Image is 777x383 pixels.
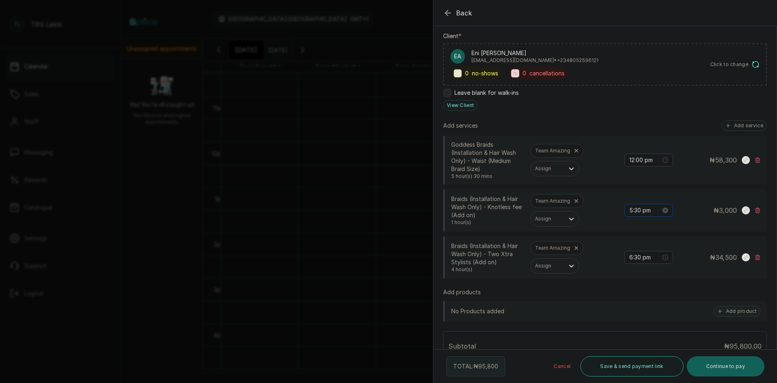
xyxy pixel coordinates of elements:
[715,253,737,261] span: 34,500
[529,69,565,77] span: cancellations
[465,69,469,77] span: 0
[451,307,504,315] p: No Products added
[535,198,570,204] p: Team Amazing
[710,61,749,68] span: Click to change
[710,252,737,262] p: ₦
[443,32,461,40] label: Client
[713,306,760,317] button: Add product
[451,266,524,273] p: 4 hour(s)
[478,363,498,370] span: 95,800
[451,141,524,173] p: Goddess Braids (Installation & Hair Wash Only) - Waist (Medium Braid Size)
[724,341,762,351] p: ₦95,800.00
[456,8,472,18] span: Back
[451,219,524,226] p: 1 hour(s)
[709,155,737,165] p: ₦
[722,120,767,131] button: Add service
[535,245,570,251] p: Team Amazing
[471,49,599,57] p: Eni [PERSON_NAME]
[443,288,481,296] p: Add products
[451,195,524,219] p: Braids (Installation & Hair Wash Only) - Knotless fee (Add on)
[580,356,683,377] button: Save & send payment link
[454,89,519,97] span: Leave blank for walk-ins
[719,206,737,214] span: 3,000
[454,52,461,60] p: EA
[710,60,760,68] button: Click to change
[687,356,765,377] button: Continue to pay
[443,122,478,130] p: Add services
[629,206,661,215] input: Select time
[443,100,478,111] button: View Client
[472,69,498,77] span: no-shows
[547,356,577,377] button: Cancel
[629,156,661,165] input: Select time
[662,208,668,213] span: close-circle
[443,8,472,18] button: Back
[451,242,524,266] p: Braids (Installation & Hair Wash Only) - Two Xtra Stylists (Add on)
[471,57,599,64] p: [EMAIL_ADDRESS][DOMAIN_NAME] • +234 8052596121
[451,173,524,180] p: 5 hour(s) 30 mins
[453,362,498,370] p: TOTAL: ₦
[535,148,570,154] p: Team Amazing
[448,341,476,351] p: Subtotal
[713,205,737,215] p: ₦
[522,69,526,77] span: 0
[629,253,661,262] input: Select time
[715,156,737,164] span: 58,300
